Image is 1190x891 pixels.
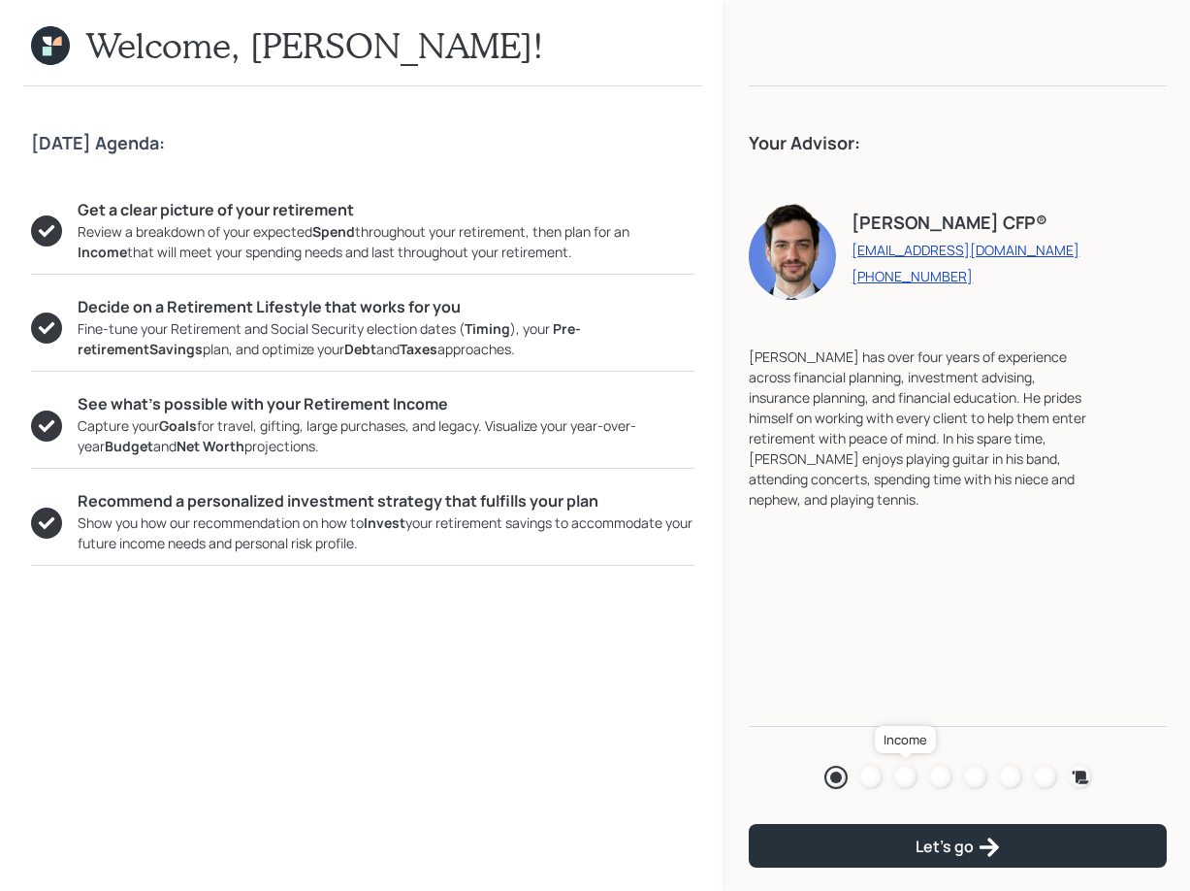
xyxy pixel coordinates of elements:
[852,267,1079,285] a: [PHONE_NUMBER]
[916,836,1001,859] div: Let's go
[105,437,153,455] b: Budget
[312,222,355,241] b: Spend
[364,513,405,532] b: Invest
[749,824,1167,868] button: Let's go
[749,346,1089,510] div: [PERSON_NAME] has over four years of experience across financial planning, investment advising, i...
[159,416,197,435] b: Goals
[465,319,510,338] b: Timing
[78,221,694,262] div: Review a breakdown of your expected throughout your retirement, then plan for an that will meet y...
[78,512,694,553] div: Show you how our recommendation on how to your retirement savings to accommodate your future inco...
[749,203,836,300] img: jonah-coleman-headshot.png
[78,492,694,511] h5: Recommend a personalized investment strategy that fulfills your plan
[852,241,1079,259] a: [EMAIL_ADDRESS][DOMAIN_NAME]
[78,415,694,456] div: Capture your for travel, gifting, large purchases, and legacy. Visualize your year-over-year and ...
[31,133,694,154] h4: [DATE] Agenda:
[78,395,694,413] h5: See what’s possible with your Retirement Income
[400,340,437,358] b: Taxes
[78,201,694,219] h5: Get a clear picture of your retirement
[78,243,127,261] b: Income
[149,340,203,358] b: Savings
[177,437,244,455] b: Net Worth
[344,340,376,358] b: Debt
[749,133,1167,154] h4: Your Advisor:
[852,213,1079,234] h4: [PERSON_NAME] CFP®
[78,318,694,359] div: Fine-tune your Retirement and Social Security election dates ( ), your plan, and optimize your an...
[85,24,544,66] h1: Welcome, [PERSON_NAME]!
[78,298,694,316] h5: Decide on a Retirement Lifestyle that works for you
